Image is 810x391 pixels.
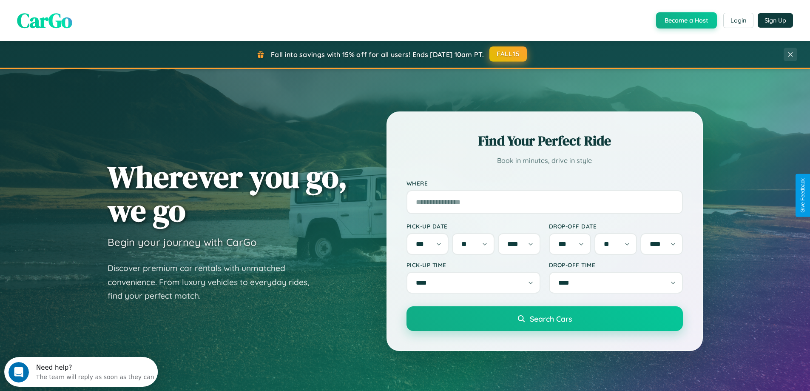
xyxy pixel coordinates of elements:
[406,223,540,230] label: Pick-up Date
[723,13,753,28] button: Login
[406,306,683,331] button: Search Cars
[406,180,683,187] label: Where
[3,3,158,27] div: Open Intercom Messenger
[32,7,150,14] div: Need help?
[271,50,484,59] span: Fall into savings with 15% off for all users! Ends [DATE] 10am PT.
[489,46,527,62] button: FALL15
[406,131,683,150] h2: Find Your Perfect Ride
[17,6,72,34] span: CarGo
[108,236,257,248] h3: Begin your journey with CarGo
[108,261,320,303] p: Discover premium car rentals with unmatched convenience. From luxury vehicles to everyday rides, ...
[530,314,572,323] span: Search Cars
[549,223,683,230] label: Drop-off Date
[9,362,29,382] iframe: Intercom live chat
[800,178,806,213] div: Give Feedback
[32,14,150,23] div: The team will reply as soon as they can
[4,357,158,387] iframe: Intercom live chat discovery launcher
[406,261,540,268] label: Pick-up Time
[656,12,717,29] button: Become a Host
[549,261,683,268] label: Drop-off Time
[406,154,683,167] p: Book in minutes, drive in style
[758,13,793,28] button: Sign Up
[108,160,347,227] h1: Wherever you go, we go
